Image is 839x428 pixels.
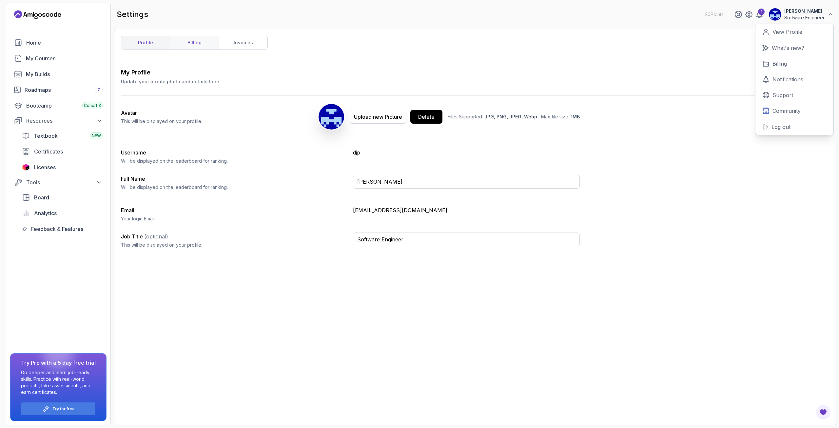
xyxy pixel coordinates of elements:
span: 1MB [571,114,580,119]
h2: Avatar [121,109,202,117]
a: Billing [755,56,833,71]
span: (optional) [144,233,168,240]
h3: My Profile [121,68,221,77]
div: Roadmaps [25,86,103,94]
img: user profile image [769,8,781,21]
span: Licenses [34,163,56,171]
input: Enter your full name [353,175,580,189]
a: What's new? [755,40,833,56]
input: Enter your job [353,233,580,246]
p: Billing [772,60,787,68]
p: Will be displayed on the leaderboard for ranking. [121,158,348,164]
span: 7 [97,87,100,92]
div: Home [26,39,103,47]
a: feedback [18,222,107,235]
p: This will be displayed on your profile. [121,242,348,248]
a: analytics [18,207,107,220]
a: Landing page [14,10,61,20]
a: invoices [219,36,267,49]
button: Delete [410,110,442,124]
a: courses [10,52,107,65]
a: licenses [18,161,107,174]
label: Username [121,149,146,156]
p: Files Supported: Max file size: [448,113,580,120]
span: Analytics [34,209,57,217]
img: jetbrains icon [22,164,30,171]
p: Log out [771,123,790,131]
a: certificates [18,145,107,158]
button: Resources [10,115,107,127]
p: Go deeper and learn job-ready skills. Practice with real-world projects, take assessments, and ea... [21,369,96,396]
span: Certificates [34,148,63,155]
button: Tools [10,176,107,188]
p: djp [353,149,580,156]
button: Log out [755,119,833,135]
span: Board [34,194,49,201]
span: Cohort 3 [84,103,101,108]
label: Job Title [121,233,168,240]
a: billing [170,36,219,49]
div: 1 [758,9,765,15]
p: Will be displayed on the leaderboard for ranking. [121,184,348,191]
div: Bootcamp [26,102,103,110]
p: View Profile [772,28,802,36]
a: bootcamp [10,99,107,112]
a: Support [755,87,833,103]
button: Try for free [21,402,96,416]
p: Software Engineer [784,14,825,21]
div: Tools [26,178,103,186]
p: Support [772,91,793,99]
div: My Builds [26,70,103,78]
img: user profile image [319,104,344,130]
span: Feedback & Features [31,225,83,233]
button: Upload new Picture [350,110,406,124]
a: Notifications [755,71,833,87]
p: 20 Points [705,11,724,18]
div: Delete [418,113,435,121]
p: What's new? [772,44,804,52]
h3: Email [121,206,348,214]
p: [PERSON_NAME] [784,8,825,14]
a: View Profile [755,24,833,40]
p: Your login Email [121,215,348,222]
a: home [10,36,107,49]
a: builds [10,68,107,81]
a: textbook [18,129,107,142]
p: Notifications [772,75,803,83]
a: profile [121,36,170,49]
div: My Courses [26,54,103,62]
button: Open Feedback Button [815,404,831,420]
span: JPG, PNG, JPEG, Webp [484,114,537,119]
h2: settings [117,9,148,20]
div: Resources [26,117,103,125]
a: Try for free [52,406,75,412]
a: 1 [755,10,763,18]
a: Community [755,103,833,119]
p: This will be displayed on your profile. [121,118,202,125]
p: Update your profile photo and details here. [121,78,221,85]
span: Textbook [34,132,58,140]
span: NEW [92,133,101,138]
label: Full Name [121,175,145,182]
button: user profile image[PERSON_NAME]Software Engineer [769,8,834,21]
div: Upload new Picture [354,113,402,121]
p: [EMAIL_ADDRESS][DOMAIN_NAME] [353,206,580,214]
a: roadmaps [10,83,107,96]
p: Community [772,107,801,115]
a: board [18,191,107,204]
